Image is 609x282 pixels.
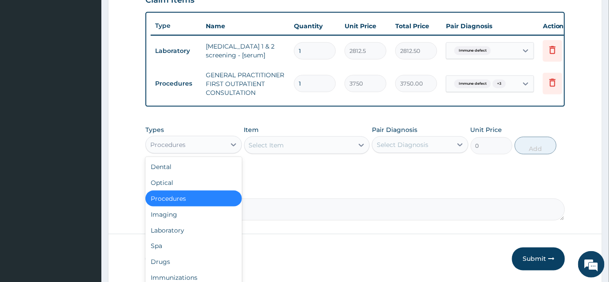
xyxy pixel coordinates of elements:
[46,49,148,61] div: Chat with us now
[145,186,565,194] label: Comment
[145,4,166,26] div: Minimize live chat window
[51,85,122,174] span: We're online!
[372,125,417,134] label: Pair Diagnosis
[340,17,391,35] th: Unit Price
[391,17,442,35] th: Total Price
[145,159,242,175] div: Dental
[201,38,290,64] td: [MEDICAL_DATA] 1 & 2 screening - [serum]
[377,140,428,149] div: Select Diagnosis
[454,79,491,88] span: Immune defect
[454,46,491,55] span: Immune defect
[201,17,290,35] th: Name
[538,17,583,35] th: Actions
[145,175,242,191] div: Optical
[471,125,502,134] label: Unit Price
[145,238,242,254] div: Spa
[515,137,557,154] button: Add
[145,126,164,134] label: Types
[244,125,259,134] label: Item
[4,188,168,219] textarea: Type your message and hit 'Enter'
[151,43,201,59] td: Laboratory
[145,207,242,222] div: Imaging
[145,191,242,207] div: Procedures
[249,141,284,150] div: Select Item
[16,44,36,66] img: d_794563401_company_1708531726252_794563401
[151,75,201,92] td: Procedures
[290,17,340,35] th: Quantity
[512,248,565,271] button: Submit
[151,18,201,34] th: Type
[442,17,538,35] th: Pair Diagnosis
[201,66,290,102] td: GENERAL PRACTITIONER FIRST OUTPATIENT CONSULTATION
[493,79,506,88] span: + 3
[150,140,186,149] div: Procedures
[145,254,242,270] div: Drugs
[145,222,242,238] div: Laboratory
